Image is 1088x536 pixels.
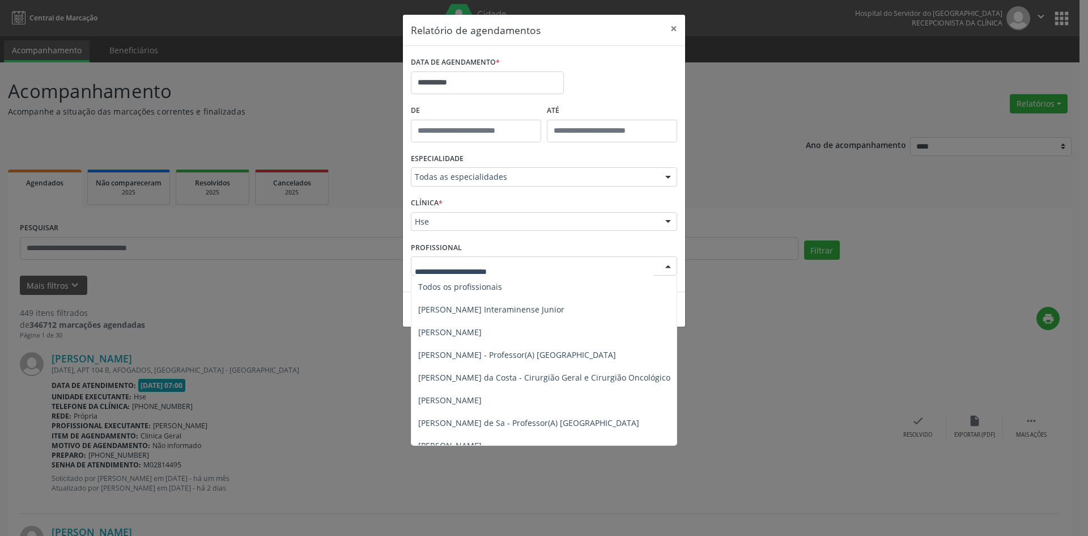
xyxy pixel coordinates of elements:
label: ATÉ [547,102,677,120]
label: De [411,102,541,120]
span: [PERSON_NAME] Interaminense Junior [418,304,564,315]
span: Todos os profissionais [418,281,502,292]
span: [PERSON_NAME] [418,327,482,337]
h5: Relatório de agendamentos [411,23,541,37]
span: Hse [415,216,654,227]
label: ESPECIALIDADE [411,150,464,168]
button: Close [662,15,685,43]
span: [PERSON_NAME] da Costa - Cirurgião Geral e Cirurgião Oncológico [418,372,670,383]
label: DATA DE AGENDAMENTO [411,54,500,71]
span: [PERSON_NAME] - Professor(A) [GEOGRAPHIC_DATA] [418,349,616,360]
span: [PERSON_NAME] [418,395,482,406]
label: CLÍNICA [411,195,443,212]
span: Todas as especialidades [415,171,654,183]
span: [PERSON_NAME] de Sa - Professor(A) [GEOGRAPHIC_DATA] [418,417,639,428]
label: PROFISSIONAL [411,239,462,256]
span: [PERSON_NAME] [418,440,482,451]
